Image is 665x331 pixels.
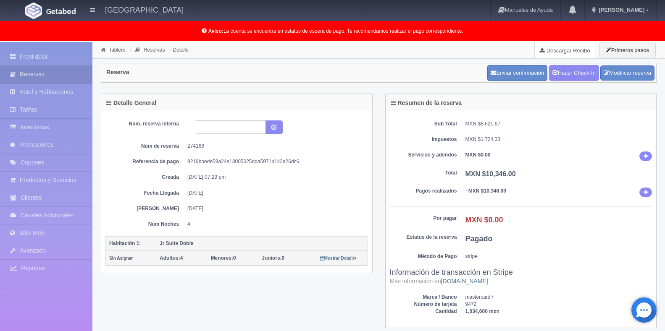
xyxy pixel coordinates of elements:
[211,255,236,261] span: 0
[465,235,493,243] b: Pagado
[109,47,125,53] a: Tablero
[208,28,223,34] b: Aviso:
[46,8,76,14] img: Getabed
[390,301,457,308] dt: Número de tarjeta
[144,47,165,53] a: Reservas
[599,42,656,58] button: Primeros pasos
[390,278,488,284] small: Más información en
[390,253,457,260] dt: Método de Pago
[187,205,362,212] dd: [DATE]
[112,120,179,128] dt: Núm. reserva interna
[105,4,184,15] h4: [GEOGRAPHIC_DATA]
[465,308,499,314] b: 1,034,600 mxn
[390,151,457,159] dt: Servicios y adendos
[106,69,129,76] h4: Reserva
[187,221,362,228] dd: 4
[391,100,462,106] h4: Resumen de la reserva
[390,294,457,301] dt: Marca / Banco
[320,256,357,261] small: Mostrar Detalle
[390,169,457,177] dt: Total
[465,152,491,158] b: MXN $0.00
[112,158,179,165] dt: Referencia de pago
[187,190,362,197] dd: [DATE]
[156,236,368,251] th: Jr Suite Doble
[487,65,547,81] button: Enviar confirmación
[262,255,281,261] strong: Juniors:
[600,65,654,81] a: Modificar reserva
[465,170,516,177] b: MXN $10,346.00
[187,174,362,181] dd: [DATE] 07:29 pm
[187,143,362,150] dd: 274166
[390,234,457,241] dt: Estatus de la reserva
[112,221,179,228] dt: Núm Noches
[465,136,652,143] dd: MXN $1,724.33
[106,100,156,106] h4: Detalle General
[465,120,652,128] dd: MXN $8,621.67
[465,188,506,194] b: - MXN $10,346.00
[109,240,141,246] b: Habitación 1:
[390,268,652,285] h3: Información de transacción en Stripe
[390,120,457,128] dt: Sub Total
[549,65,599,81] a: Hacer Check-In
[465,216,503,224] b: MXN $0.00
[167,46,191,54] li: Detalle
[535,42,595,59] a: Descargar Recibo
[112,143,179,150] dt: Núm de reserva
[109,256,133,261] small: Sin Asignar
[25,3,42,19] img: Getabed
[441,278,488,284] a: [DOMAIN_NAME]
[390,188,457,195] dt: Pagos realizados
[160,255,180,261] strong: Adultos:
[390,308,457,315] dt: Cantidad
[262,255,284,261] span: 0
[465,301,652,308] dd: 9472
[320,255,357,261] a: Mostrar Detalle
[390,136,457,143] dt: Impuestos
[160,255,183,261] span: 4
[112,190,179,197] dt: Fecha Llegada
[211,255,233,261] strong: Menores:
[112,205,179,212] dt: [PERSON_NAME]
[597,7,644,13] span: [PERSON_NAME]
[465,294,652,301] dd: mastercard /
[465,253,652,260] dd: stripe
[390,215,457,222] dt: Por pagar
[187,158,362,165] dd: 8219bbede59a24e13005025dda5971b142a26dc6
[112,174,179,181] dt: Creada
